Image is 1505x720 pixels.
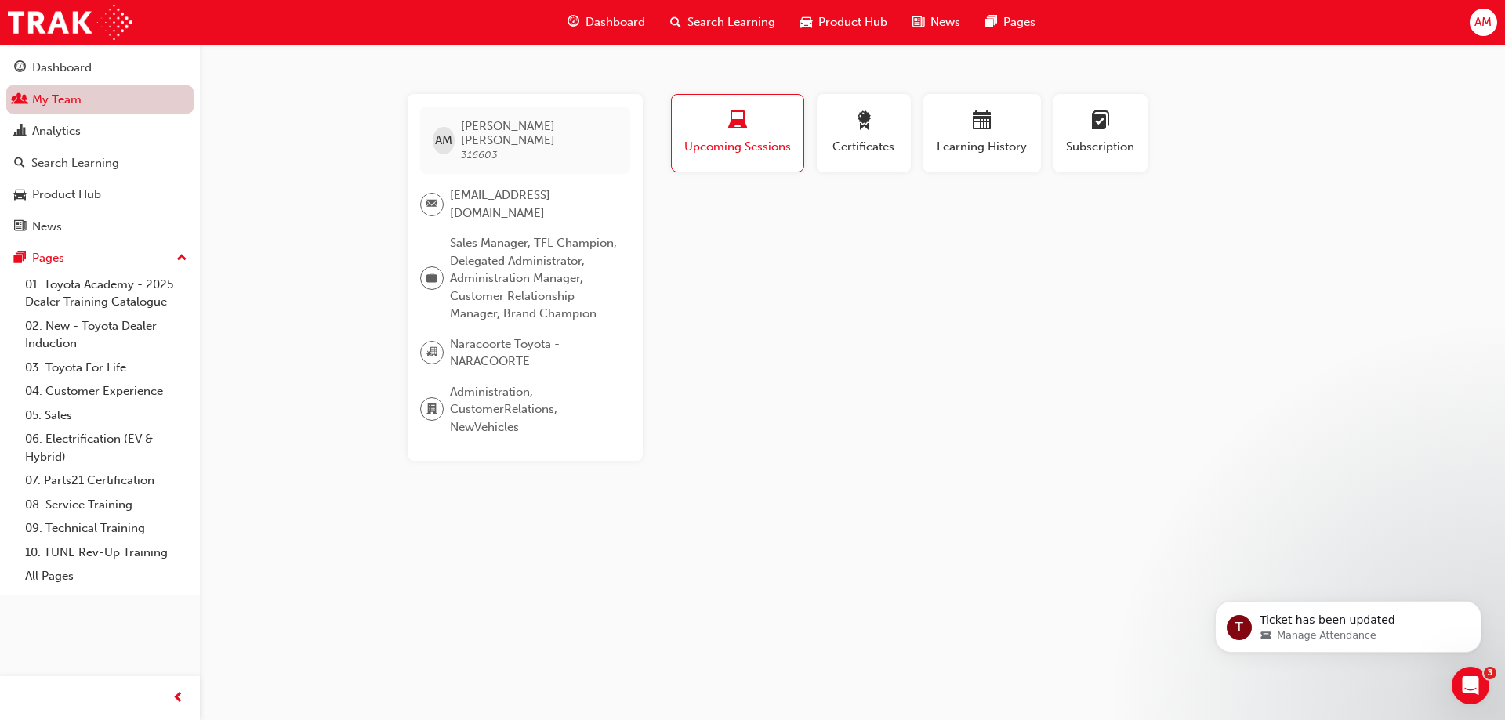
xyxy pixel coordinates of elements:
a: news-iconNews [900,6,973,38]
button: AM [1470,9,1497,36]
span: Dashboard [586,13,645,31]
div: Product Hub [32,186,101,204]
span: up-icon [176,248,187,269]
button: DashboardMy TeamAnalyticsSearch LearningProduct HubNews [6,50,194,244]
span: Search Learning [687,13,775,31]
span: pages-icon [14,251,26,266]
span: Administration, CustomerRelations, NewVehicles [450,383,618,436]
span: News [930,13,960,31]
button: Upcoming Sessions [671,94,804,172]
span: 316603 [461,148,498,161]
iframe: Intercom notifications message [1191,568,1505,678]
span: Upcoming Sessions [684,138,792,156]
div: News [32,218,62,236]
a: Product Hub [6,180,194,209]
span: guage-icon [568,13,579,32]
span: department-icon [426,400,437,420]
span: learningplan-icon [1091,111,1110,132]
span: search-icon [670,13,681,32]
span: AM [435,132,452,150]
span: AM [1474,13,1492,31]
span: chart-icon [14,125,26,139]
span: Certificates [829,138,899,156]
span: email-icon [426,194,437,215]
div: Dashboard [32,59,92,77]
span: [PERSON_NAME] [PERSON_NAME] [461,119,617,147]
a: 09. Technical Training [19,516,194,541]
div: Pages [32,249,64,267]
a: 10. TUNE Rev-Up Training [19,541,194,565]
span: Naracoorte Toyota - NARACOORTE [450,335,618,371]
a: 07. Parts21 Certification [19,469,194,493]
button: Certificates [817,94,911,172]
span: news-icon [912,13,924,32]
a: 08. Service Training [19,493,194,517]
a: News [6,212,194,241]
span: calendar-icon [973,111,992,132]
div: Analytics [32,122,81,140]
span: organisation-icon [426,342,437,363]
a: Analytics [6,117,194,146]
span: [EMAIL_ADDRESS][DOMAIN_NAME] [450,186,618,222]
button: Pages [6,244,194,273]
span: car-icon [800,13,812,32]
a: My Team [6,85,194,114]
span: Subscription [1065,138,1136,156]
div: Search Learning [31,154,119,172]
a: 04. Customer Experience [19,379,194,403]
span: prev-icon [172,689,184,708]
span: Product Hub [818,13,887,31]
span: briefcase-icon [426,269,437,289]
a: Dashboard [6,53,194,82]
span: news-icon [14,220,26,234]
span: Sales Manager, TFL Champion, Delegated Administrator, Administration Manager, Customer Relationsh... [450,234,618,323]
span: Learning History [935,138,1029,156]
span: guage-icon [14,61,26,75]
a: search-iconSearch Learning [658,6,788,38]
a: Search Learning [6,149,194,178]
span: 3 [1484,667,1496,679]
span: pages-icon [985,13,997,32]
button: Subscription [1053,94,1148,172]
a: pages-iconPages [973,6,1048,38]
span: people-icon [14,93,26,107]
span: Pages [1003,13,1035,31]
a: All Pages [19,564,194,588]
a: 05. Sales [19,403,194,428]
span: laptop-icon [728,111,747,132]
img: Trak [8,5,132,40]
span: car-icon [14,188,26,202]
a: car-iconProduct Hub [788,6,900,38]
button: Learning History [923,94,1041,172]
span: search-icon [14,157,25,171]
a: 03. Toyota For Life [19,356,194,380]
a: 01. Toyota Academy - 2025 Dealer Training Catalogue [19,273,194,314]
a: 02. New - Toyota Dealer Induction [19,314,194,356]
span: award-icon [854,111,873,132]
a: 06. Electrification (EV & Hybrid) [19,427,194,469]
a: guage-iconDashboard [555,6,658,38]
iframe: Intercom live chat [1452,667,1489,704]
